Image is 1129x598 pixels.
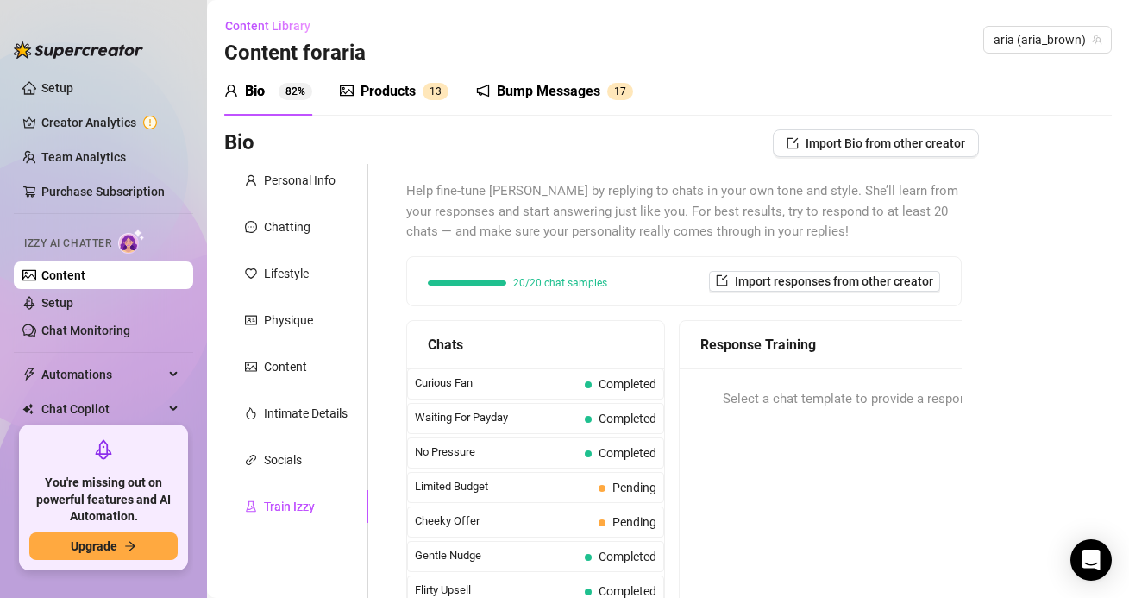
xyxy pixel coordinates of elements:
[415,478,592,495] span: Limited Budget
[245,407,257,419] span: fire
[264,404,348,423] div: Intimate Details
[41,324,130,337] a: Chat Monitoring
[22,403,34,415] img: Chat Copilot
[436,85,442,98] span: 3
[24,236,111,252] span: Izzy AI Chatter
[612,515,656,529] span: Pending
[599,377,656,391] span: Completed
[279,83,312,100] sup: 82%
[41,81,73,95] a: Setup
[245,454,257,466] span: link
[264,171,336,190] div: Personal Info
[607,83,633,100] sup: 17
[264,217,310,236] div: Chatting
[415,375,578,392] span: Curious Fan
[612,481,656,494] span: Pending
[415,409,578,426] span: Waiting For Payday
[620,85,626,98] span: 7
[22,368,36,381] span: thunderbolt
[264,497,315,516] div: Train Izzy
[513,278,607,288] span: 20/20 chat samples
[41,109,179,136] a: Creator Analytics exclamation-circle
[245,81,265,102] div: Bio
[14,41,143,59] img: logo-BBDzfeDw.svg
[245,221,257,233] span: message
[787,137,799,149] span: import
[29,475,178,526] span: You're missing out on powerful features and AI Automation.
[1092,35,1102,45] span: team
[224,84,238,98] span: user
[41,268,85,282] a: Content
[700,334,1002,356] div: Response Training
[224,12,324,40] button: Content Library
[224,129,254,157] h3: Bio
[245,500,257,513] span: experiment
[245,314,257,326] span: idcard
[430,85,436,98] span: 1
[735,274,933,288] span: Import responses from other creator
[406,181,962,242] span: Help fine-tune [PERSON_NAME] by replying to chats in your own tone and style. She’ll learn from y...
[415,444,578,461] span: No Pressure
[1070,539,1112,581] div: Open Intercom Messenger
[497,81,600,102] div: Bump Messages
[361,81,416,102] div: Products
[428,334,463,356] span: Chats
[124,540,136,552] span: arrow-right
[423,83,448,100] sup: 13
[29,532,178,560] button: Upgradearrow-right
[245,268,257,280] span: heart
[599,446,656,460] span: Completed
[41,150,126,164] a: Team Analytics
[264,357,307,376] div: Content
[264,311,313,330] div: Physique
[41,361,164,388] span: Automations
[264,450,302,469] div: Socials
[93,439,114,460] span: rocket
[264,264,309,283] div: Lifestyle
[599,412,656,425] span: Completed
[723,389,981,410] span: Select a chat template to provide a response
[994,27,1101,53] span: aria (aria_brown)
[415,513,592,530] span: Cheeky Offer
[806,136,965,150] span: Import Bio from other creator
[224,40,366,67] h3: Content for aria
[599,550,656,563] span: Completed
[716,274,728,286] span: import
[340,84,354,98] span: picture
[773,129,979,157] button: Import Bio from other creator
[71,539,117,553] span: Upgrade
[41,296,73,310] a: Setup
[41,178,179,205] a: Purchase Subscription
[245,361,257,373] span: picture
[415,547,578,564] span: Gentle Nudge
[476,84,490,98] span: notification
[245,174,257,186] span: user
[709,271,940,292] button: Import responses from other creator
[614,85,620,98] span: 1
[41,395,164,423] span: Chat Copilot
[599,584,656,598] span: Completed
[118,229,145,254] img: AI Chatter
[225,19,310,33] span: Content Library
